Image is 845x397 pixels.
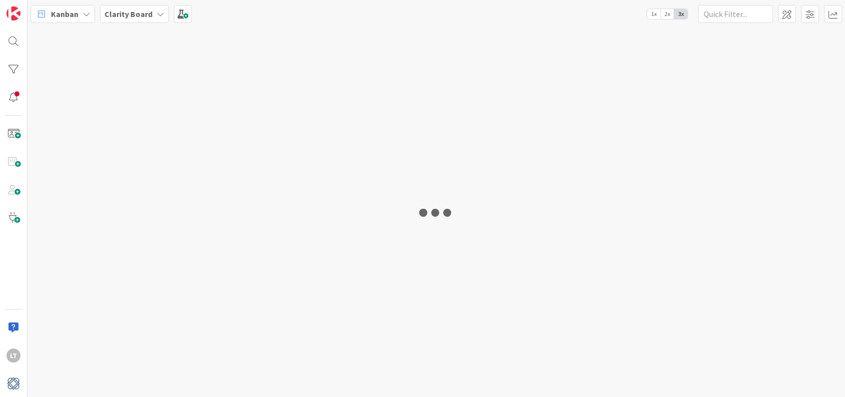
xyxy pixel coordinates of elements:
[6,6,20,20] img: Visit kanbanzone.com
[6,349,20,363] div: LT
[698,5,773,23] input: Quick Filter...
[674,9,688,19] span: 3x
[6,377,20,391] img: avatar
[51,8,78,20] span: Kanban
[104,9,152,19] b: Clarity Board
[647,9,661,19] span: 1x
[661,9,674,19] span: 2x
